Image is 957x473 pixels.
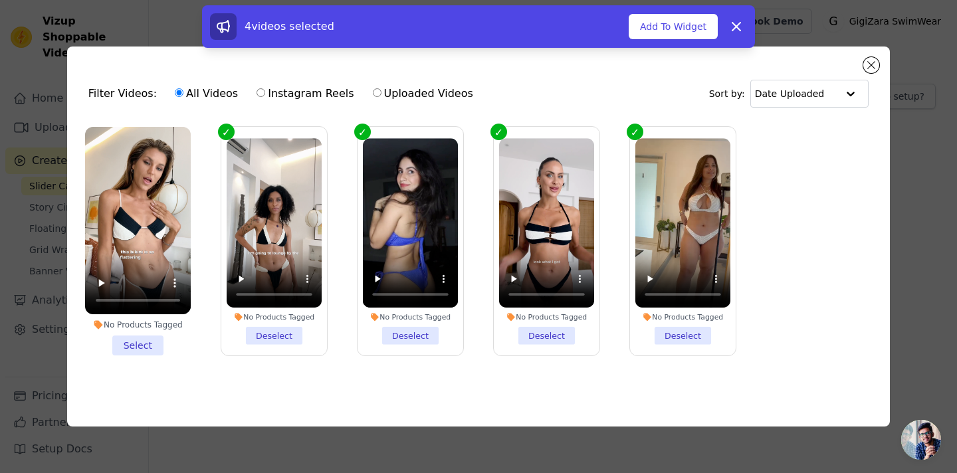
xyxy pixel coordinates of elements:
div: No Products Tagged [227,312,322,322]
div: No Products Tagged [363,312,458,322]
label: All Videos [174,85,239,102]
div: No Products Tagged [85,320,191,330]
div: No Products Tagged [635,312,730,322]
span: 4 videos selected [245,20,334,33]
div: No Products Tagged [499,312,594,322]
label: Instagram Reels [256,85,354,102]
button: Add To Widget [629,14,718,39]
div: Filter Videos: [88,78,480,109]
button: Close modal [863,57,879,73]
a: Open chat [901,420,941,460]
div: Sort by: [709,80,869,108]
label: Uploaded Videos [372,85,474,102]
